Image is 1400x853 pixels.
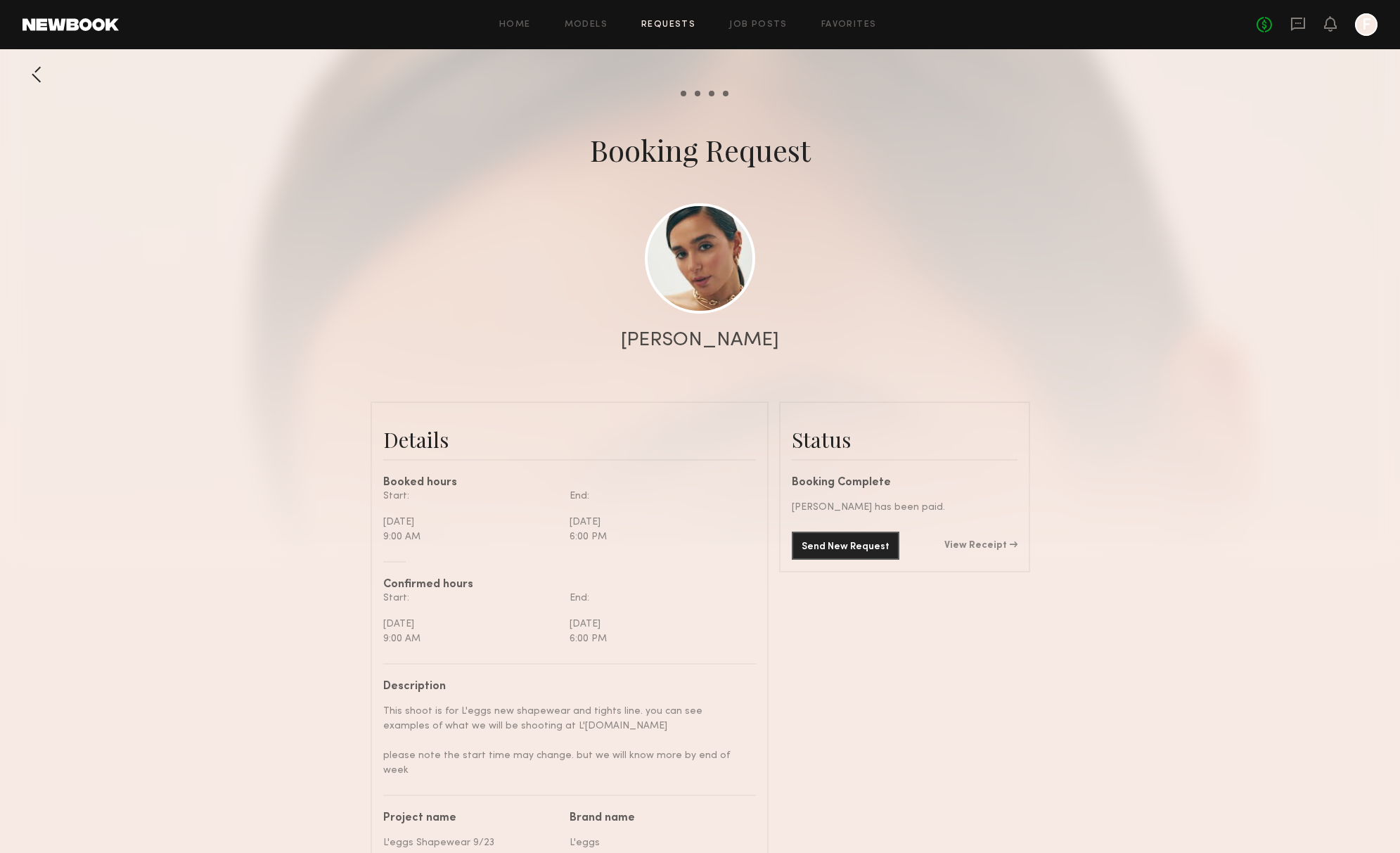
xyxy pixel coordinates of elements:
a: Requests [641,20,695,30]
div: [PERSON_NAME] has been paid. [792,500,1017,515]
div: 9:00 AM [383,631,559,646]
div: [DATE] [383,617,559,631]
div: Project name [383,813,559,824]
div: L'eggs Shapewear 9/23 [383,835,559,850]
a: Job Posts [729,20,788,30]
div: Brand name [570,813,745,824]
div: [DATE] [570,617,745,631]
div: Start: [383,489,559,504]
a: Models [565,20,608,30]
div: [PERSON_NAME] [621,331,779,350]
div: Booking Complete [792,477,1017,489]
div: End: [570,489,745,504]
div: This shoot is for L'eggs new shapewear and tights line. you can see examples of what we will be s... [383,704,745,778]
div: 6:00 PM [570,631,745,646]
a: View Receipt [944,541,1017,551]
a: Favorites [821,20,877,30]
div: Details [383,425,756,454]
div: Description [383,681,745,693]
div: Start: [383,591,559,605]
div: Status [792,425,1017,454]
button: Send New Request [792,532,899,560]
a: F [1355,13,1377,36]
div: L'eggs [570,835,745,850]
div: [DATE] [383,515,559,530]
div: Booking Request [590,130,811,169]
div: 9:00 AM [383,530,559,544]
div: Booked hours [383,477,756,489]
div: [DATE] [570,515,745,530]
a: Home [499,20,531,30]
div: Confirmed hours [383,579,756,591]
div: 6:00 PM [570,530,745,544]
div: End: [570,591,745,605]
